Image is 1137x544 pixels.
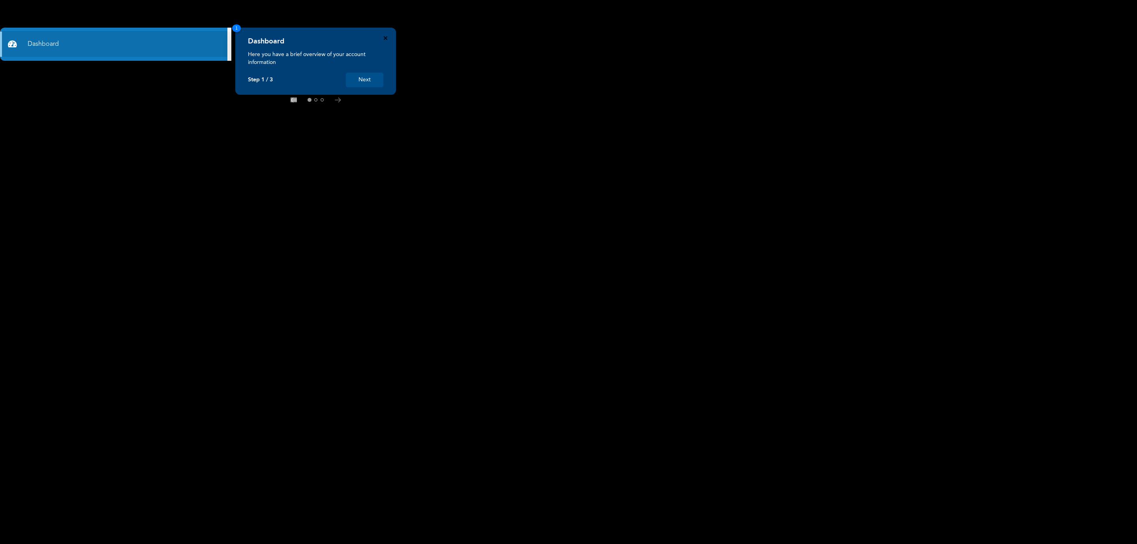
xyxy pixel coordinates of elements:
[248,77,273,83] p: Step 1 / 3
[384,36,387,40] button: Close
[232,24,241,32] span: 1
[248,37,284,46] h4: Dashboard
[248,51,383,66] p: Here you have a brief overview of your account information
[346,73,383,87] button: Next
